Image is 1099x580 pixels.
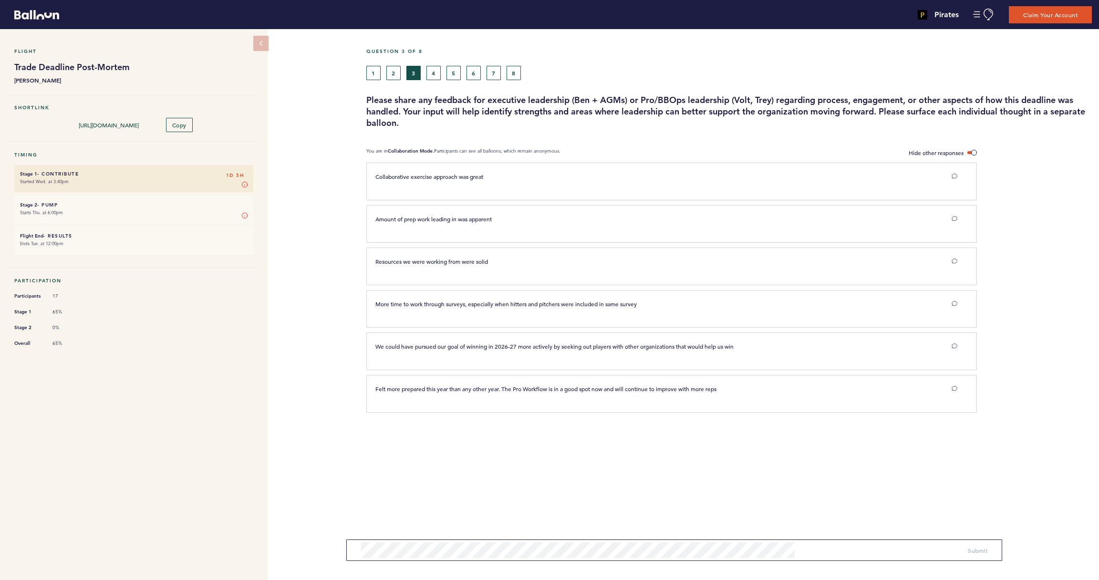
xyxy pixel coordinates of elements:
[14,278,253,284] h5: Participation
[14,323,43,332] span: Stage 2
[52,340,81,347] span: 65%
[20,240,63,247] time: Ends Tue. at 12:00pm
[375,300,637,308] span: More time to work through surveys, especially when hitters and pitchers were included in same survey
[14,10,59,20] svg: Balloon
[226,171,244,180] span: 1D 5H
[14,291,43,301] span: Participants
[467,66,481,80] button: 6
[375,258,488,265] span: Resources we were working from were solid
[426,66,441,80] button: 4
[386,66,401,80] button: 2
[487,66,501,80] button: 7
[1009,6,1092,23] button: Claim Your Account
[375,342,734,350] span: We could have pursued our goal of winning in 2026-27 more actively by seeking out players with ot...
[14,104,253,111] h5: Shortlink
[20,233,43,239] small: Flight End
[20,171,248,177] h6: - Contribute
[406,66,421,80] button: 3
[973,9,995,21] button: Manage Account
[52,309,81,315] span: 65%
[20,202,248,208] h6: - Pump
[20,209,63,216] time: Starts Thu. at 6:00pm
[14,152,253,158] h5: Timing
[446,66,461,80] button: 5
[968,547,987,554] span: Submit
[366,66,381,80] button: 1
[52,324,81,331] span: 0%
[968,546,987,555] button: Submit
[172,121,187,129] span: Copy
[14,62,253,73] h1: Trade Deadline Post-Mortem
[20,178,69,185] time: Started Wed. at 3:40pm
[366,148,560,158] p: You are in Participants can see all balloons, which remain anonymous.
[366,94,1092,129] h3: Please share any feedback for executive leadership (Ben + AGMs) or Pro/BBOps leadership (Volt, Tr...
[934,9,959,21] h4: Pirates
[166,118,193,132] button: Copy
[375,215,492,223] span: Amount of prep work leading in was apparent
[14,339,43,348] span: Overall
[52,293,81,300] span: 17
[375,173,483,180] span: Collaborative exercise approach was great
[20,171,37,177] small: Stage 1
[375,385,716,393] span: Felt more prepared this year than any other year. The Pro Workflow is in a good spot now and will...
[507,66,521,80] button: 8
[20,233,248,239] h6: - Results
[909,149,964,156] span: Hide other responses
[14,307,43,317] span: Stage 1
[7,10,59,20] a: Balloon
[366,48,1092,54] h5: Question 3 of 8
[14,75,253,85] b: [PERSON_NAME]
[20,202,37,208] small: Stage 2
[388,148,434,154] b: Collaboration Mode.
[14,48,253,54] h5: Flight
